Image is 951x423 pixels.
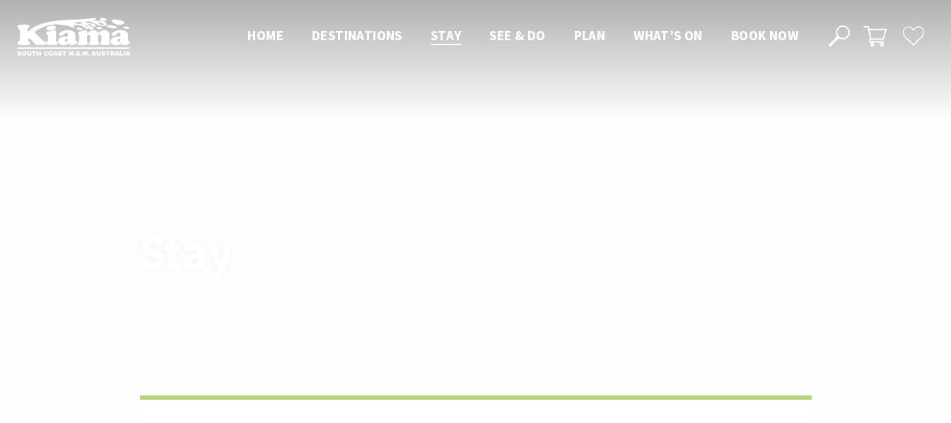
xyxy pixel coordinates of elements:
[634,27,703,44] span: What’s On
[312,27,402,44] span: Destinations
[139,225,538,280] h1: Stay
[233,25,812,48] nav: Main Menu
[731,27,798,44] span: Book now
[247,27,284,44] span: Home
[431,27,462,44] span: Stay
[489,27,545,44] span: See & Do
[574,27,606,44] span: Plan
[17,17,130,56] img: Kiama Logo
